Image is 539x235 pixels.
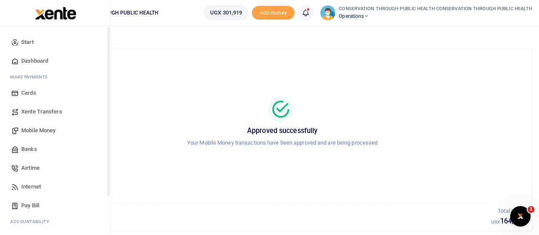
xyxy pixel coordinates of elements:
p: Total Transactions [40,207,491,216]
a: Banks [7,140,104,159]
span: 1 [527,206,534,213]
li: Toup your wallet [252,6,294,20]
a: Start [7,33,104,52]
h5: Approved successfully [43,127,522,135]
a: Pay Bill [7,196,104,215]
a: Internet [7,177,104,196]
a: Airtime [7,159,104,177]
span: Cards [21,89,36,97]
a: UGX 301,919 [204,5,248,20]
span: Start [21,38,34,46]
span: Mobile Money [21,126,55,135]
span: Internet [21,183,41,191]
a: logo-small logo-large logo-large [34,9,76,16]
span: Banks [21,145,37,154]
img: profile-user [320,5,335,20]
p: Total Value [491,207,525,216]
iframe: Intercom live chat [510,206,530,226]
p: Your Mobile Money transactions have been approved and are being processed [43,139,522,148]
a: Xente Transfers [7,102,104,121]
span: ake Payments [14,74,48,80]
span: Xente Transfers [21,107,62,116]
small: CONSERVATION THROUGH PUBLIC HEALTH CONSERVATION THROUGH PUBLIC HEALTH [339,6,532,13]
span: Add money [252,6,294,20]
li: Ac [7,215,104,228]
li: M [7,70,104,84]
li: Wallet ballance [200,5,252,20]
a: Mobile Money [7,121,104,140]
h5: 164,225 [491,217,525,226]
a: Add money [252,9,294,15]
span: Pay Bill [21,201,39,210]
a: Cards [7,84,104,102]
span: Operations [339,12,532,20]
span: countability [17,218,49,225]
span: Dashboard [21,57,48,65]
img: logo-large [35,7,76,20]
span: Airtime [21,164,40,172]
span: UGX 301,919 [210,9,242,17]
a: profile-user CONSERVATION THROUGH PUBLIC HEALTH CONSERVATION THROUGH PUBLIC HEALTH Operations [320,5,532,20]
small: UGX [491,220,500,224]
a: Dashboard [7,52,104,70]
h5: 2 [40,217,491,226]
